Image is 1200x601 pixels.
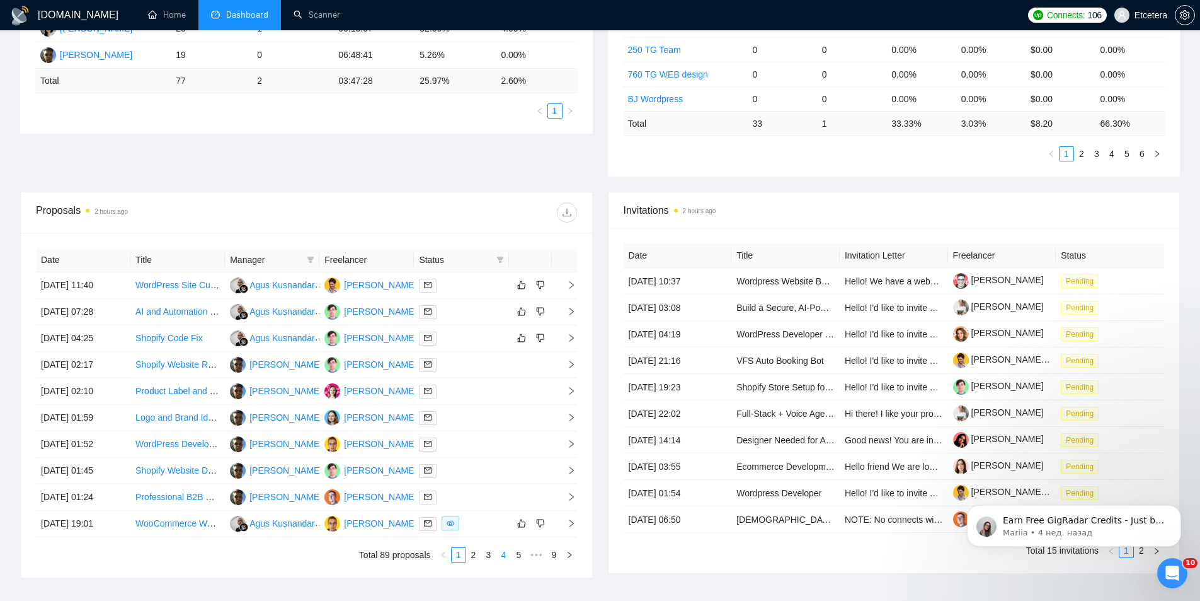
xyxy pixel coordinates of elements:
img: AK [230,277,246,293]
td: 66.30 % [1095,111,1165,136]
a: WordPress Developer Support [736,329,856,339]
th: Title [731,243,840,268]
img: AP [230,357,246,373]
td: 0.00% [1095,37,1165,62]
td: Wordpress Website Builder [731,268,840,295]
th: Date [624,243,732,268]
a: Professional B2B Startup Website Designer is Needed [135,492,348,502]
td: [DATE] 04:19 [624,321,732,347]
a: AKAgus Kusnandar [230,332,315,342]
img: c1WxvaZJbEkjYskB_NLkd46d563zNhCYqpob2QYOt_ABmdev5F_TzxK5jj4umUDMAG [953,379,969,395]
button: dislike [533,304,548,319]
img: DM [324,330,340,346]
td: 0 [817,86,886,111]
a: Pending [1061,302,1104,312]
th: Status [1056,243,1164,268]
span: download [557,207,576,218]
a: DM[PERSON_NAME] [324,359,416,369]
div: [PERSON_NAME] [249,437,322,451]
span: Pending [1061,327,1099,341]
th: Title [130,248,225,272]
a: Pending [1061,408,1104,418]
td: WordPress Site Customization for Music Portfolio Theme site [130,272,225,299]
a: WordPress Developer Needed for High-Conversion Product Website [135,439,403,449]
li: 2 [1074,146,1089,161]
td: 0 [747,86,816,111]
a: Shopify Website Developer for Luxury Modest Fashion Brand [135,465,375,476]
a: 760 TG WEB design [628,69,708,79]
span: mail [424,387,431,395]
a: setting [1175,10,1195,20]
a: WooCommerce Webshop Development on WordPress [135,518,348,528]
button: like [514,516,529,531]
a: [PERSON_NAME] [953,407,1044,417]
li: 1 [547,103,563,119]
a: Ecommerce Development [736,462,838,472]
td: Shopify Website Redesign with CRO Focus [130,352,225,378]
span: right [557,281,576,289]
th: Invitation Letter [840,243,948,268]
img: AP [230,463,246,479]
span: mail [424,281,431,289]
td: Full-Stack + Voice Agent AI Developer (Hourly Contract, Immediate Start) [731,400,840,427]
a: Pending [1061,355,1104,365]
a: AS[PERSON_NAME] [324,385,416,395]
li: 4 [496,547,511,563]
span: Earn Free GigRadar Credits - Just by Sharing Your Story! 💬 Want more credits for sending proposal... [55,37,217,347]
img: DM [324,304,340,320]
span: Pending [1061,407,1099,421]
a: 1 [548,104,562,118]
a: 250 TG Team [628,45,681,55]
td: 0.00% [1095,62,1165,86]
a: AKAgus Kusnandar [230,279,315,289]
td: Product Label and Packaging Designer Needed [130,378,225,405]
li: Previous Page [1044,146,1059,161]
a: 3 [482,548,496,562]
span: left [1048,150,1055,158]
span: right [566,107,574,115]
img: AK [230,516,246,532]
button: right [563,103,578,119]
div: Agus Kusnandar [249,331,315,345]
div: [PERSON_NAME] [344,437,416,451]
a: Pending [1061,382,1104,392]
span: dislike [536,333,545,343]
a: [PERSON_NAME] [953,434,1044,444]
span: left [536,107,544,115]
td: [DATE] 02:10 [36,378,130,405]
button: dislike [533,516,548,531]
span: Manager [230,253,302,267]
a: AP[PERSON_NAME] [230,438,322,448]
button: right [562,547,577,563]
td: AI and Automation Specialist for Shopify Store [130,299,225,325]
span: mail [424,467,431,474]
a: VY[PERSON_NAME] [324,412,416,422]
td: 3.03 % [956,111,1026,136]
img: c1b9JySzac4x4dgsEyqnJHkcyMhtwYhRX20trAqcVMGYnIMrxZHAKhfppX9twvsE1T [953,326,969,342]
div: Proposals [36,202,306,223]
td: 0.00% [496,42,577,69]
div: [PERSON_NAME] [344,305,416,318]
a: [PERSON_NAME] [953,301,1044,312]
p: Message from Mariia, sent 4 нед. назад [55,49,217,60]
span: left [440,551,447,559]
a: BJ Wordpress [628,94,683,104]
img: ET [324,516,340,532]
td: 1 [817,111,886,136]
span: ••• [527,547,547,563]
a: Logo and Brand Identity Design for Aerial Ride Share Company [135,412,383,423]
li: Next Page [562,547,577,563]
td: [DATE] 07:28 [36,299,130,325]
a: Product Label and Packaging Designer Needed [135,386,322,396]
a: AP[PERSON_NAME] [230,385,322,395]
div: [PERSON_NAME] [249,358,322,371]
span: filter [494,250,506,269]
span: right [557,360,576,369]
button: left [532,103,547,119]
span: dashboard [211,10,220,19]
td: Shopify Code Fix [130,325,225,352]
a: DB[PERSON_NAME] Bronfain [324,279,452,289]
td: [DATE] 11:40 [36,272,130,299]
button: download [557,202,577,223]
span: mail [424,520,431,527]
